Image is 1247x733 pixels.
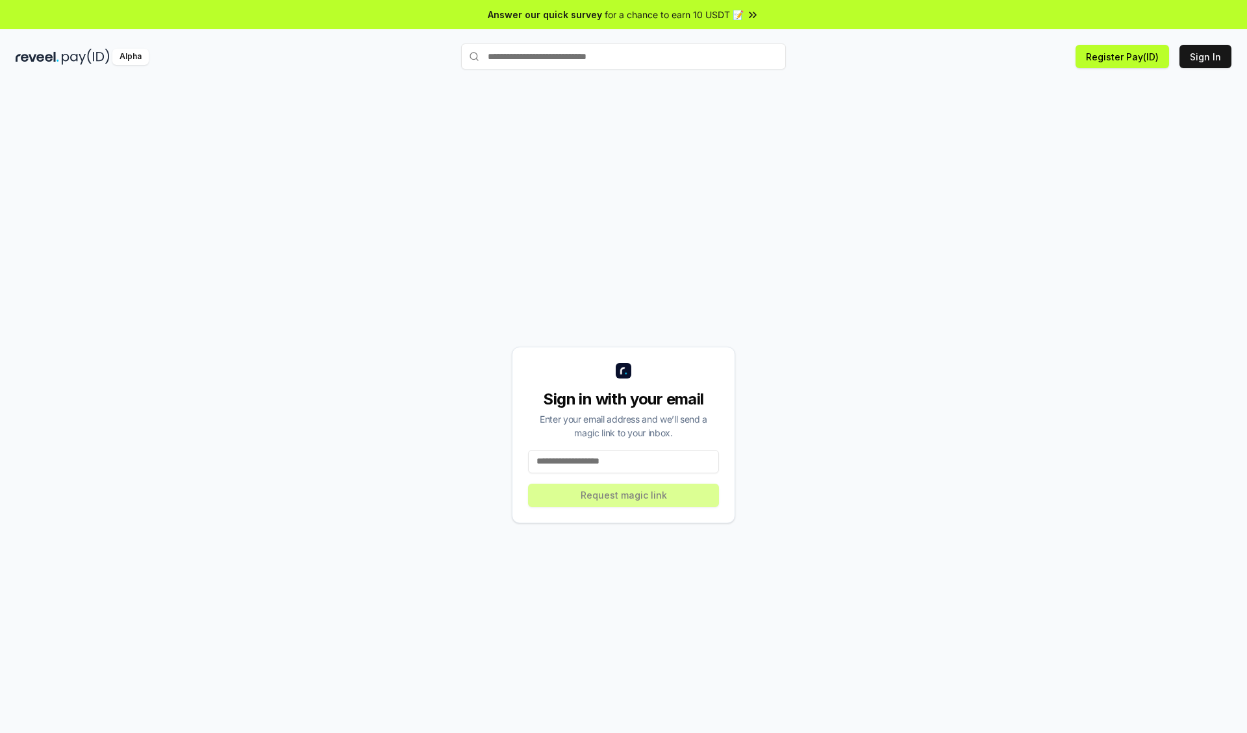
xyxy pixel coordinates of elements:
span: for a chance to earn 10 USDT 📝 [605,8,744,21]
img: reveel_dark [16,49,59,65]
img: logo_small [616,363,631,379]
button: Sign In [1179,45,1231,68]
span: Answer our quick survey [488,8,602,21]
div: Alpha [112,49,149,65]
button: Register Pay(ID) [1076,45,1169,68]
img: pay_id [62,49,110,65]
div: Enter your email address and we’ll send a magic link to your inbox. [528,412,719,440]
div: Sign in with your email [528,389,719,410]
